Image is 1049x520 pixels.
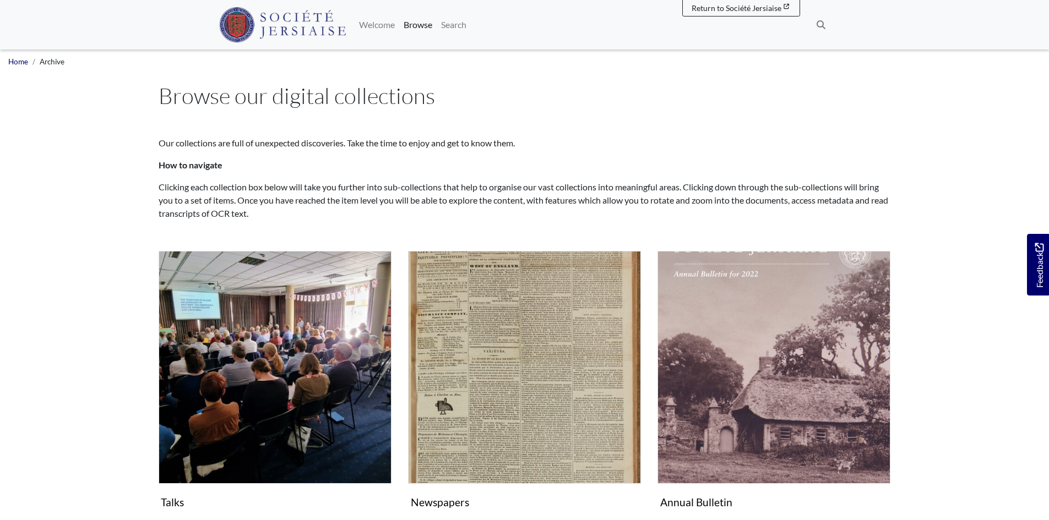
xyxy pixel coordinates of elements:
h1: Browse our digital collections [159,83,891,109]
p: Clicking each collection box below will take you further into sub-collections that help to organi... [159,180,891,220]
span: Feedback [1032,243,1046,288]
a: Would you like to provide feedback? [1027,234,1049,295]
img: Société Jersiaise [219,7,346,42]
a: Home [8,57,28,66]
span: Return to Société Jersiaise [692,3,781,13]
strong: How to navigate [159,160,222,170]
a: Welcome [355,14,399,36]
span: Archive [40,57,64,66]
p: Our collections are full of unexpected discoveries. Take the time to enjoy and get to know them. [159,136,891,150]
a: Newspapers Newspapers [408,251,641,513]
img: Newspapers [408,251,641,484]
a: Société Jersiaise logo [219,4,346,45]
a: Browse [399,14,437,36]
img: Annual Bulletin [657,251,890,484]
a: Talks Talks [159,251,392,513]
img: Talks [159,251,392,484]
a: Search [437,14,471,36]
a: Annual Bulletin Annual Bulletin [657,251,890,513]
